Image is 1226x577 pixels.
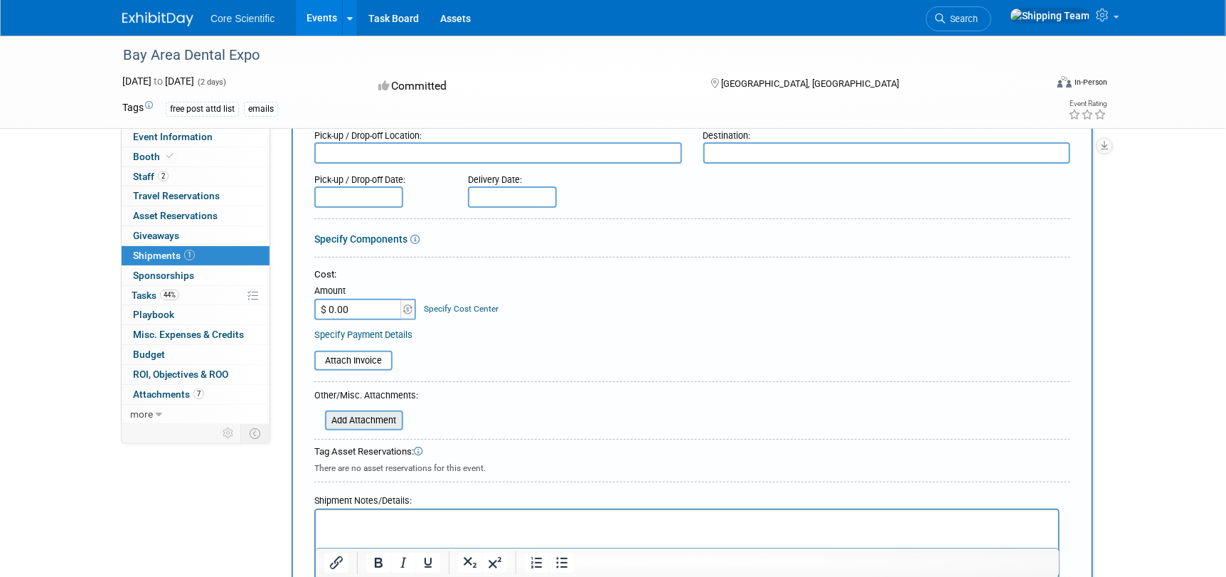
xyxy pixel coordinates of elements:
[216,424,241,443] td: Personalize Event Tab Strip
[314,285,417,299] div: Amount
[525,553,549,573] button: Numbered list
[133,349,165,360] span: Budget
[151,75,165,87] span: to
[945,14,978,24] span: Search
[122,186,270,206] a: Travel Reservations
[132,290,179,301] span: Tasks
[122,100,153,117] td: Tags
[314,488,1060,509] div: Shipment Notes/Details:
[324,553,348,573] button: Insert/edit link
[130,408,153,420] span: more
[196,78,226,87] span: (2 days)
[133,151,176,162] span: Booth
[158,171,169,181] span: 2
[184,250,195,260] span: 1
[122,127,270,147] a: Event Information
[133,131,213,142] span: Event Information
[316,510,1058,572] iframe: Rich Text Area
[416,553,440,573] button: Underline
[122,365,270,384] a: ROI, Objectives & ROO
[926,6,991,31] a: Search
[314,233,407,245] a: Specify Components
[244,102,278,117] div: emails
[133,230,179,241] span: Giveaways
[314,268,1070,282] div: Cost:
[133,190,220,201] span: Travel Reservations
[133,210,218,221] span: Asset Reservations
[314,167,447,186] div: Pick-up / Drop-off Date:
[122,405,270,424] a: more
[193,388,204,399] span: 7
[122,206,270,226] a: Asset Reservations
[1057,76,1072,88] img: Format-Inperson.png
[122,325,270,344] a: Misc. Expenses & Credits
[721,78,899,89] span: [GEOGRAPHIC_DATA], [GEOGRAPHIC_DATA]
[166,152,174,160] i: Booth reservation complete
[391,553,415,573] button: Italic
[122,385,270,404] a: Attachments7
[122,167,270,186] a: Staff2
[122,305,270,324] a: Playbook
[133,388,204,400] span: Attachments
[133,329,244,340] span: Misc. Expenses & Credits
[122,345,270,364] a: Budget
[550,553,574,573] button: Bullet list
[458,553,482,573] button: Subscript
[1074,77,1107,88] div: In-Person
[425,304,499,314] a: Specify Cost Center
[122,266,270,285] a: Sponsorships
[122,12,193,26] img: ExhibitDay
[133,369,228,380] span: ROI, Objectives & ROO
[122,226,270,245] a: Giveaways
[122,147,270,166] a: Booth
[122,246,270,265] a: Shipments1
[122,75,194,87] span: [DATE] [DATE]
[133,309,174,320] span: Playbook
[118,43,1023,68] div: Bay Area Dental Expo
[366,553,390,573] button: Bold
[468,167,641,186] div: Delivery Date:
[703,123,1071,142] div: Destination:
[314,389,418,406] div: Other/Misc. Attachments:
[210,13,274,24] span: Core Scientific
[1068,100,1107,107] div: Event Rating
[166,102,239,117] div: free post attd list
[961,74,1107,95] div: Event Format
[160,290,179,300] span: 44%
[133,250,195,261] span: Shipments
[314,329,412,340] a: Specify Payment Details
[374,74,688,99] div: Committed
[241,424,270,443] td: Toggle Event Tabs
[1010,8,1090,23] img: Shipping Team
[133,270,194,281] span: Sponsorships
[314,445,1070,459] div: Tag Asset Reservations:
[483,553,507,573] button: Superscript
[314,123,682,142] div: Pick-up / Drop-off Location:
[133,171,169,182] span: Staff
[314,459,1070,475] div: There are no asset reservations for this event.
[122,286,270,305] a: Tasks44%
